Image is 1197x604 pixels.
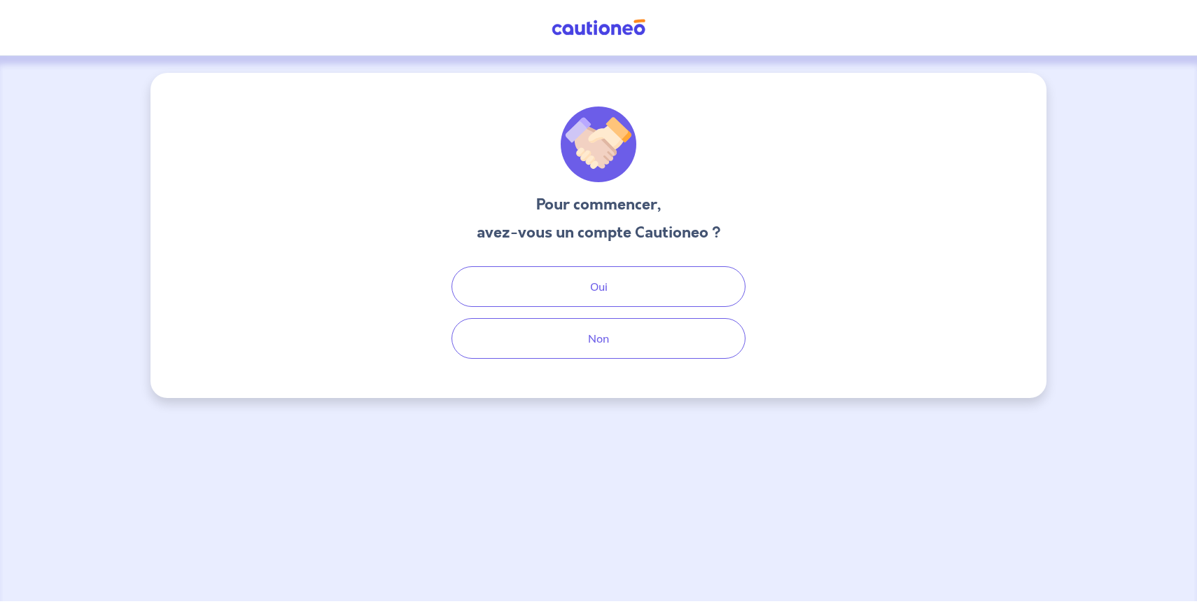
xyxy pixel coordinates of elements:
[477,193,721,216] h3: Pour commencer,
[451,318,745,359] button: Non
[546,19,651,36] img: Cautioneo
[451,266,745,307] button: Oui
[561,107,636,182] img: illu_welcome.svg
[477,221,721,244] h3: avez-vous un compte Cautioneo ?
